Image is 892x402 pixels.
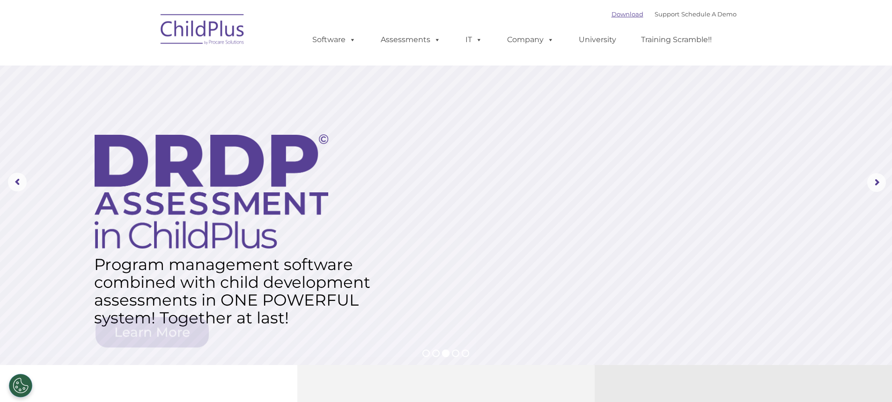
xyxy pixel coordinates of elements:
[739,301,892,402] iframe: Chat Widget
[95,134,328,249] img: DRDP Assessment in ChildPlus
[156,7,250,54] img: ChildPlus by Procare Solutions
[569,30,626,49] a: University
[94,256,380,327] rs-layer: Program management software combined with child development assessments in ONE POWERFUL system! T...
[655,10,679,18] a: Support
[130,62,159,69] span: Last name
[96,317,209,348] a: Learn More
[681,10,737,18] a: Schedule A Demo
[612,10,737,18] font: |
[9,374,32,397] button: Cookies Settings
[632,30,721,49] a: Training Scramble!!
[303,30,365,49] a: Software
[612,10,643,18] a: Download
[371,30,450,49] a: Assessments
[498,30,563,49] a: Company
[456,30,492,49] a: IT
[130,100,170,107] span: Phone number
